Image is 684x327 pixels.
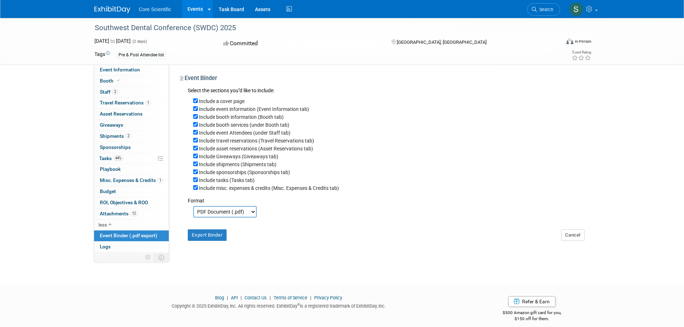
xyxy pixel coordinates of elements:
span: Giveaways [100,122,123,128]
label: Include booth information (Booth tab) [199,114,284,120]
span: [GEOGRAPHIC_DATA], [GEOGRAPHIC_DATA] [397,39,487,45]
a: ROI, Objectives & ROO [94,197,169,208]
span: 12 [130,211,138,216]
span: 1 [158,178,163,183]
span: | [308,295,313,300]
span: Playbook [100,166,121,172]
a: Blog [215,295,224,300]
label: Include Giveaways (Giveaways tab) [199,154,278,159]
div: Southwest Dental Conference (SWDC) 2025 [92,22,549,34]
a: less [94,220,169,230]
span: Staff [100,89,118,95]
span: less [98,222,107,228]
span: ROI, Objectives & ROO [100,200,148,205]
div: $500 Amazon gift card for you, [474,305,590,322]
label: Include asset reservations (Asset Reservations tab) [199,146,313,151]
a: Booth [94,76,169,87]
a: Travel Reservations1 [94,98,169,108]
a: Asset Reservations [94,109,169,120]
span: Booth [100,78,122,84]
div: Event Format [518,37,592,48]
a: Refer & Earn [508,296,555,307]
div: In-Person [574,39,591,44]
span: | [225,295,230,300]
label: Include shipments (Shipments tab) [199,162,276,167]
span: Event Information [100,67,140,73]
img: Sam Robinson [569,3,583,16]
button: Cancel [561,229,585,241]
a: Staff2 [94,87,169,98]
span: 2 [112,89,118,94]
div: Pre & Post Attendee list [116,51,166,59]
label: Include tasks (Tasks tab) [199,177,255,183]
a: Shipments2 [94,131,169,142]
a: Tasks44% [94,153,169,164]
a: Misc. Expenses & Credits1 [94,175,169,186]
span: Logs [100,244,111,249]
span: | [239,295,243,300]
img: Format-Inperson.png [566,38,573,44]
span: Asset Reservations [100,111,143,117]
span: 1 [145,100,151,106]
label: Include a cover page [199,98,245,104]
div: Format [188,192,585,204]
div: Event Binder [180,74,585,85]
div: Copyright © 2025 ExhibitDay, Inc. All rights reserved. ExhibitDay is a registered trademark of Ex... [94,301,464,309]
span: to [109,38,116,44]
label: Include event Attendees (under Staff tab) [199,130,290,136]
a: API [231,295,238,300]
a: Sponsorships [94,142,169,153]
a: Budget [94,186,169,197]
div: Event Rating [572,51,591,54]
a: Event Information [94,65,169,75]
i: Booth reservation complete [117,79,120,83]
a: Event Binder (.pdf export) [94,230,169,241]
a: Privacy Policy [314,295,342,300]
label: Include event information (Event Information tab) [199,106,309,112]
span: | [268,295,273,300]
label: Include sponsorships (Sponsorships tab) [199,169,290,175]
button: Export Binder [188,229,227,241]
span: Core Scientific [139,6,171,12]
span: Misc. Expenses & Credits [100,177,163,183]
span: Shipments [100,133,131,139]
img: ExhibitDay [94,6,130,13]
div: $150 off for them. [474,316,590,322]
a: Logs [94,242,169,252]
label: Include booth services (under Booth tab) [199,122,289,128]
span: Event Binder (.pdf export) [100,233,157,238]
label: Include travel reservations (Travel Reservations tab) [199,138,314,144]
td: Tags [94,51,110,59]
div: Committed [221,37,380,50]
span: Sponsorships [100,144,131,150]
a: Search [527,3,560,16]
span: 2 [126,133,131,139]
span: (2 days) [132,39,147,44]
a: Attachments12 [94,209,169,219]
td: Toggle Event Tabs [154,253,169,262]
a: Terms of Service [274,295,307,300]
span: Tasks [99,155,123,161]
a: Contact Us [245,295,267,300]
sup: ® [297,303,300,307]
span: 44% [113,155,123,161]
td: Personalize Event Tab Strip [142,253,154,262]
span: Budget [100,188,116,194]
label: Include misc. expenses & credits (Misc. Expenses & Credits tab) [199,185,339,191]
span: Travel Reservations [100,100,151,106]
span: Attachments [100,211,138,216]
a: Playbook [94,164,169,175]
span: [DATE] [DATE] [94,38,131,44]
span: Search [537,7,553,12]
a: Giveaways [94,120,169,131]
div: Select the sections you''d like to include: [188,87,585,95]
